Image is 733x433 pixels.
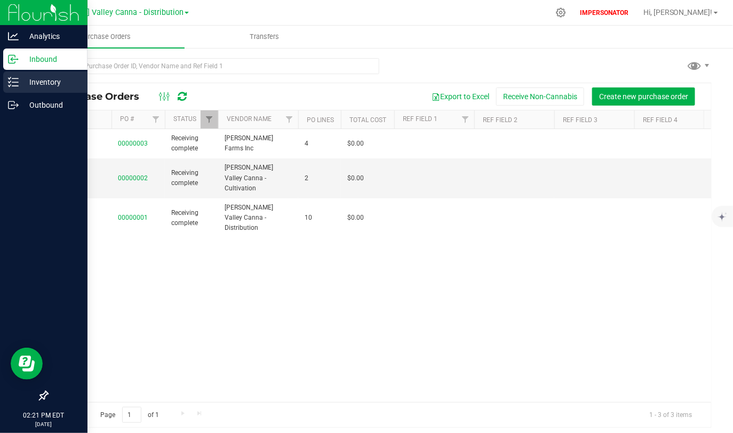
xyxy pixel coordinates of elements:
[173,115,196,123] a: Status
[55,91,150,102] span: Purchase Orders
[496,87,584,106] button: Receive Non-Cannabis
[5,411,83,420] p: 02:21 PM EDT
[225,163,292,194] span: [PERSON_NAME] Valley Canna - Cultivation
[122,407,141,423] input: 1
[185,26,344,48] a: Transfers
[19,30,83,43] p: Analytics
[171,133,212,154] span: Receiving complete
[307,116,334,124] a: PO Lines
[403,115,437,123] a: Ref Field 1
[8,100,19,110] inline-svg: Outbound
[31,8,184,17] span: [PERSON_NAME] Valley Canna - Distribution
[91,407,168,423] span: Page of 1
[641,407,700,423] span: 1 - 3 of 3 items
[281,110,298,129] a: Filter
[225,203,292,234] span: [PERSON_NAME] Valley Canna - Distribution
[26,26,185,48] a: Purchase Orders
[120,115,134,123] a: PO #
[19,76,83,89] p: Inventory
[425,87,496,106] button: Export to Excel
[171,168,212,188] span: Receiving complete
[118,214,148,221] a: 00000001
[305,139,334,149] span: 4
[347,139,364,149] span: $0.00
[643,8,713,17] span: Hi, [PERSON_NAME]!
[225,133,292,154] span: [PERSON_NAME] Farms Inc
[47,58,379,74] input: Search Purchase Order ID, Vendor Name and Ref Field 1
[8,54,19,65] inline-svg: Inbound
[347,213,364,223] span: $0.00
[576,8,633,18] p: IMPERSONATOR
[483,116,517,124] a: Ref Field 2
[147,110,165,129] a: Filter
[118,174,148,182] a: 00000002
[643,116,678,124] a: Ref Field 4
[592,87,695,106] button: Create new purchase order
[563,116,597,124] a: Ref Field 3
[457,110,474,129] a: Filter
[599,92,688,101] span: Create new purchase order
[349,116,386,124] a: Total Cost
[305,213,334,223] span: 10
[8,31,19,42] inline-svg: Analytics
[11,348,43,380] iframe: Resource center
[347,173,364,183] span: $0.00
[118,140,148,147] a: 00000003
[5,420,83,428] p: [DATE]
[171,208,212,228] span: Receiving complete
[305,173,334,183] span: 2
[201,110,218,129] a: Filter
[235,32,293,42] span: Transfers
[66,32,145,42] span: Purchase Orders
[19,99,83,111] p: Outbound
[8,77,19,87] inline-svg: Inventory
[19,53,83,66] p: Inbound
[227,115,272,123] a: Vendor Name
[554,7,568,18] div: Manage settings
